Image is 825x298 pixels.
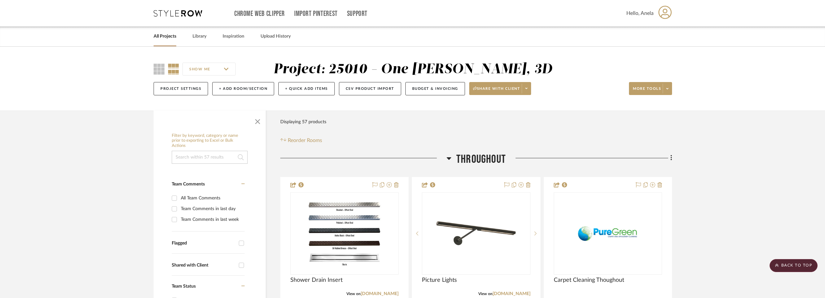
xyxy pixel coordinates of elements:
[278,82,335,95] button: + Quick Add Items
[261,32,291,41] a: Upload History
[172,182,205,186] span: Team Comments
[288,137,322,144] span: Reorder Rooms
[172,151,248,164] input: Search within 57 results
[422,277,457,284] span: Picture Lights
[294,11,338,17] a: Import Pinterest
[290,277,343,284] span: Shower Drain Insert
[181,193,243,203] div: All Team Comments
[436,193,517,274] img: Picture Lights
[770,259,818,272] scroll-to-top-button: BACK TO TOP
[347,11,367,17] a: Support
[280,115,326,128] div: Displaying 57 products
[554,277,624,284] span: Carpet Cleaning Thoughout
[172,133,248,149] h6: Filter by keyword, category or name prior to exporting to Excel or Bulk Actions
[212,82,274,95] button: + Add Room/Section
[172,263,236,268] div: Shared with Client
[493,292,530,296] a: [DOMAIN_NAME]
[154,82,208,95] button: Project Settings
[192,32,206,41] a: Library
[172,284,196,289] span: Team Status
[273,63,552,76] div: Project: 25010 - One [PERSON_NAME], 3D
[181,204,243,214] div: Team Comments in last day
[456,152,506,166] span: Throughout
[234,11,285,17] a: Chrome Web Clipper
[172,241,236,246] div: Flagged
[346,292,361,296] span: View on
[629,82,672,95] button: More tools
[478,292,493,296] span: View on
[361,292,399,296] a: [DOMAIN_NAME]
[626,9,654,17] span: Hello, Anela
[251,114,264,127] button: Close
[154,32,176,41] a: All Projects
[181,214,243,225] div: Team Comments in last week
[223,32,244,41] a: Inspiration
[405,82,465,95] button: Budget & Invoicing
[280,137,322,144] button: Reorder Rooms
[291,193,398,274] div: 0
[473,86,520,96] span: Share with client
[304,193,385,274] img: Shower Drain Insert
[633,86,661,96] span: More tools
[469,82,531,95] button: Share with client
[339,82,401,95] button: CSV Product Import
[567,193,648,274] img: Carpet Cleaning Thoughout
